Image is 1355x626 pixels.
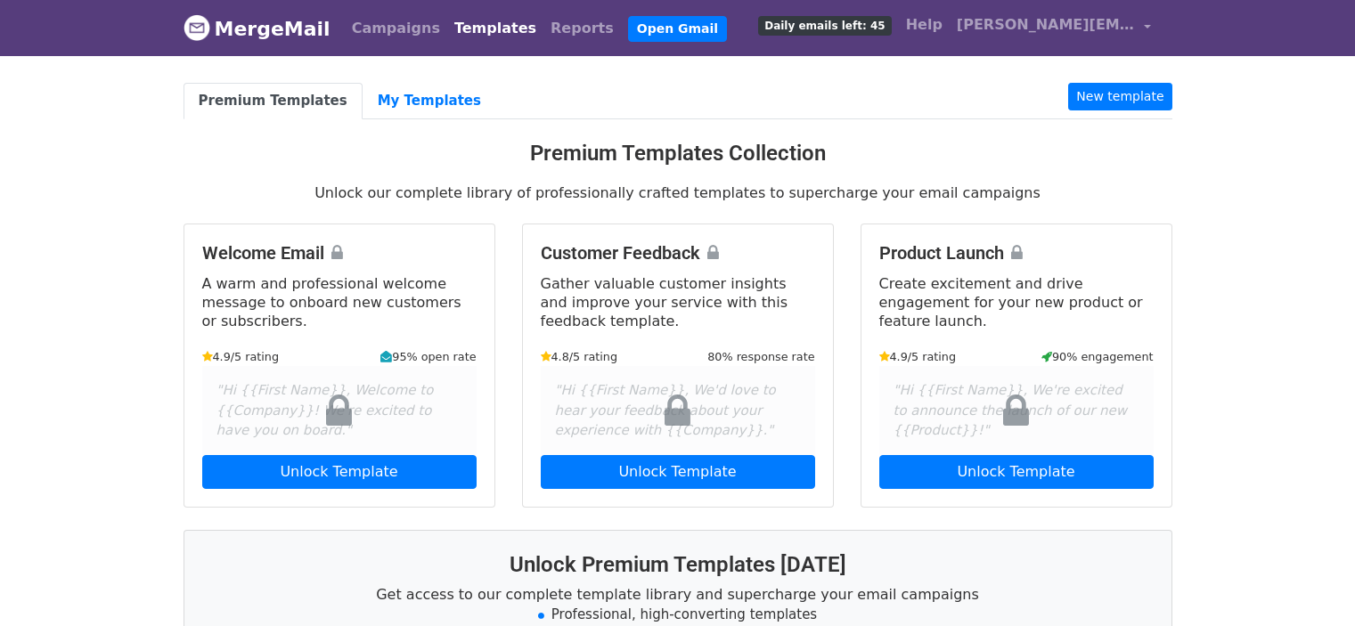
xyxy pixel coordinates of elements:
[707,348,814,365] small: 80% response rate
[447,11,543,46] a: Templates
[202,242,477,264] h4: Welcome Email
[184,141,1172,167] h3: Premium Templates Collection
[184,83,363,119] a: Premium Templates
[541,366,815,455] div: "Hi {{First Name}}, We'd love to hear your feedback about your experience with {{Company}}."
[628,16,727,42] a: Open Gmail
[758,16,891,36] span: Daily emails left: 45
[206,605,1150,625] li: Professional, high-converting templates
[202,455,477,489] a: Unlock Template
[879,274,1154,330] p: Create excitement and drive engagement for your new product or feature launch.
[184,10,331,47] a: MergeMail
[879,348,957,365] small: 4.9/5 rating
[184,183,1172,202] p: Unlock our complete library of professionally crafted templates to supercharge your email campaigns
[345,11,447,46] a: Campaigns
[541,274,815,330] p: Gather valuable customer insights and improve your service with this feedback template.
[541,242,815,264] h4: Customer Feedback
[202,348,280,365] small: 4.9/5 rating
[957,14,1135,36] span: [PERSON_NAME][EMAIL_ADDRESS][PERSON_NAME][DOMAIN_NAME]
[879,242,1154,264] h4: Product Launch
[541,348,618,365] small: 4.8/5 rating
[380,348,476,365] small: 95% open rate
[1068,83,1171,110] a: New template
[184,14,210,41] img: MergeMail logo
[543,11,621,46] a: Reports
[202,274,477,330] p: A warm and professional welcome message to onboard new customers or subscribers.
[541,455,815,489] a: Unlock Template
[751,7,898,43] a: Daily emails left: 45
[1041,348,1154,365] small: 90% engagement
[879,366,1154,455] div: "Hi {{First Name}}, We're excited to announce the launch of our new {{Product}}!"
[206,585,1150,604] p: Get access to our complete template library and supercharge your email campaigns
[899,7,950,43] a: Help
[950,7,1158,49] a: [PERSON_NAME][EMAIL_ADDRESS][PERSON_NAME][DOMAIN_NAME]
[363,83,496,119] a: My Templates
[879,455,1154,489] a: Unlock Template
[202,366,477,455] div: "Hi {{First Name}}, Welcome to {{Company}}! We're excited to have you on board."
[206,552,1150,578] h3: Unlock Premium Templates [DATE]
